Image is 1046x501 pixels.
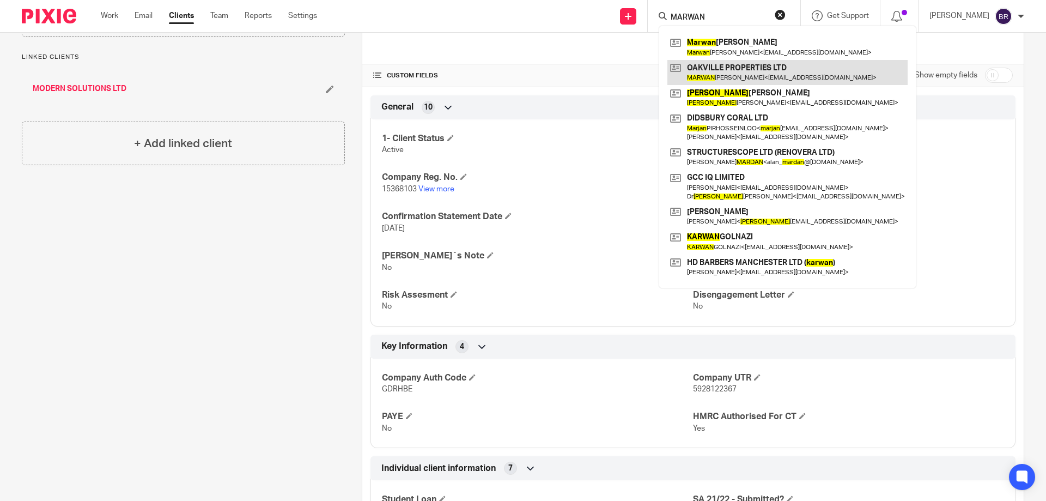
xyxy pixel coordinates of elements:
[382,264,392,271] span: No
[382,133,693,144] h4: 1- Client Status
[693,411,1004,422] h4: HMRC Authorised For CT
[288,10,317,21] a: Settings
[670,13,768,23] input: Search
[382,425,392,432] span: No
[915,70,977,81] label: Show empty fields
[382,372,693,384] h4: Company Auth Code
[245,10,272,21] a: Reports
[381,463,496,474] span: Individual client information
[382,385,412,393] span: GDRHBE
[22,9,76,23] img: Pixie
[381,101,413,113] span: General
[373,71,693,80] h4: CUSTOM FIELDS
[693,303,703,310] span: No
[827,12,869,20] span: Get Support
[693,385,737,393] span: 5928122367
[693,289,1004,301] h4: Disengagement Letter
[381,341,447,352] span: Key Information
[424,102,433,113] span: 10
[382,185,417,193] span: 15368103
[382,411,693,422] h4: PAYE
[382,225,405,232] span: [DATE]
[775,9,786,20] button: Clear
[101,10,118,21] a: Work
[508,463,513,474] span: 7
[929,10,989,21] p: [PERSON_NAME]
[382,303,392,310] span: No
[460,341,464,352] span: 4
[382,146,404,154] span: Active
[693,425,705,432] span: Yes
[135,10,153,21] a: Email
[134,135,232,152] h4: + Add linked client
[22,53,345,62] p: Linked clients
[169,10,194,21] a: Clients
[995,8,1012,25] img: svg%3E
[382,250,693,262] h4: [PERSON_NAME]`s Note
[418,185,454,193] a: View more
[382,289,693,301] h4: Risk Assesment
[382,172,693,183] h4: Company Reg. No.
[382,211,693,222] h4: Confirmation Statement Date
[33,83,126,94] a: MODERN SOLUTIONS LTD
[210,10,228,21] a: Team
[693,372,1004,384] h4: Company UTR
